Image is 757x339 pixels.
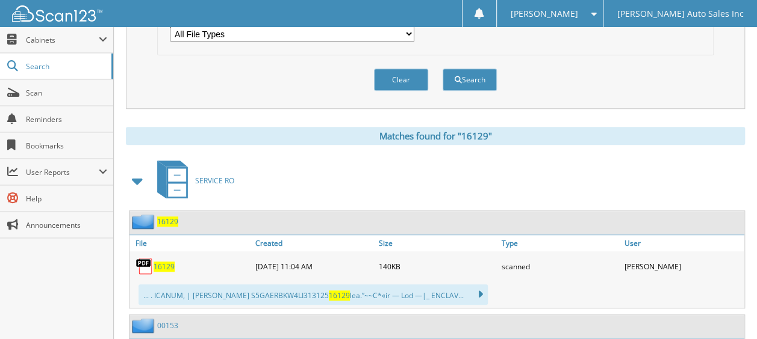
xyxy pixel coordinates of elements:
a: Created [252,235,375,251]
img: PDF.png [136,257,154,275]
a: 16129 [154,261,175,272]
span: Announcements [26,220,107,230]
img: folder2.png [132,318,157,333]
div: scanned [499,254,621,278]
div: Matches found for "16129" [126,127,745,145]
button: Clear [374,69,428,91]
span: SERVICE RO [195,176,234,186]
div: ... . ICANUM, | [PERSON_NAME] S5GAERBKW4LI313125 lea.”~~C*«ir — Lod —|_ ENCLAV... [139,284,488,305]
button: Search [443,69,497,91]
span: User Reports [26,167,99,177]
a: 16129 [157,216,178,227]
span: Search [26,61,105,72]
div: [PERSON_NAME] [621,254,744,278]
span: 16129 [329,290,350,301]
div: [DATE] 11:04 AM [252,254,375,278]
a: 00153 [157,320,178,331]
iframe: Chat Widget [697,281,757,339]
a: File [129,235,252,251]
span: Bookmarks [26,141,107,151]
span: Cabinets [26,35,99,45]
a: User [621,235,744,251]
a: Type [499,235,621,251]
span: Help [26,194,107,204]
span: Reminders [26,114,107,124]
img: folder2.png [132,214,157,229]
a: SERVICE RO [150,157,234,204]
a: Size [375,235,498,251]
span: Scan [26,88,107,98]
span: [PERSON_NAME] [510,10,578,17]
div: 140KB [375,254,498,278]
img: scan123-logo-white.svg [12,5,102,22]
span: [PERSON_NAME] Auto Sales Inc [617,10,743,17]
